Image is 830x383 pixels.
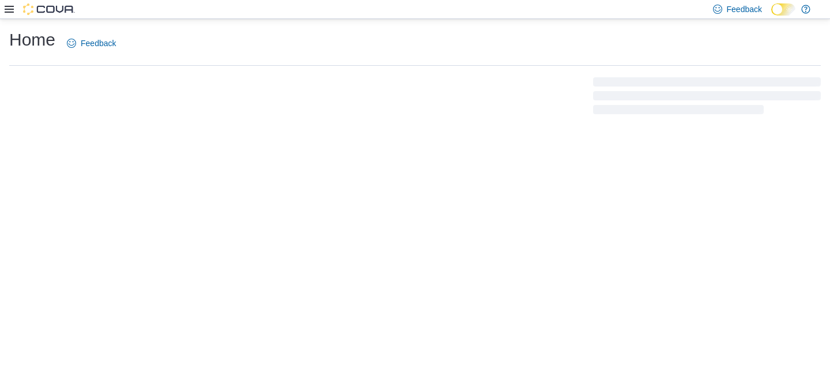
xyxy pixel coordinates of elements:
[727,3,762,15] span: Feedback
[81,37,116,49] span: Feedback
[9,28,55,51] h1: Home
[593,80,821,117] span: Loading
[23,3,75,15] img: Cova
[62,32,120,55] a: Feedback
[771,3,795,16] input: Dark Mode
